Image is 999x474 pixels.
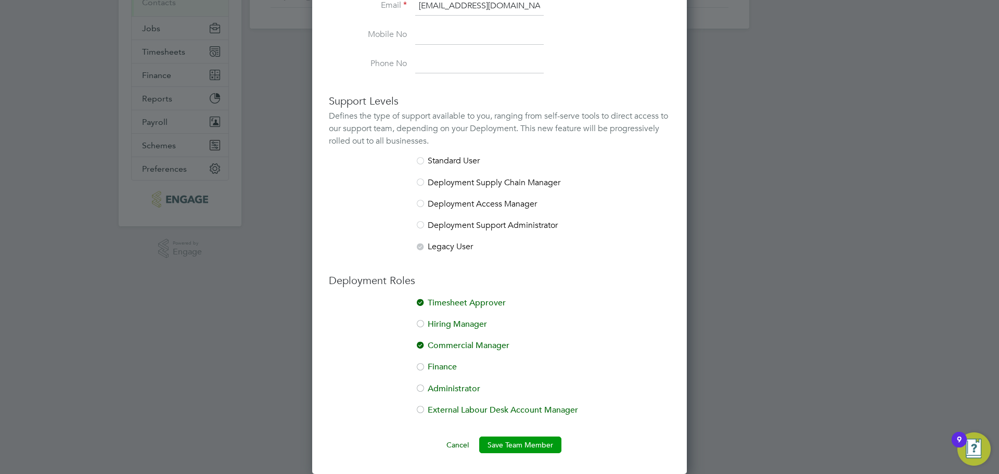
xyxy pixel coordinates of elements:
li: Commercial Manager [329,340,670,362]
li: External Labour Desk Account Manager [329,405,670,426]
li: Finance [329,362,670,383]
button: Open Resource Center, 9 new notifications [957,432,991,466]
li: Timesheet Approver [329,298,670,319]
label: Phone No [329,58,407,69]
li: Hiring Manager [329,319,670,340]
li: Deployment Access Manager [329,199,670,220]
button: Cancel [438,437,477,453]
li: Standard User [329,156,670,177]
h3: Support Levels [329,94,670,108]
li: Legacy User [329,241,670,252]
h3: Deployment Roles [329,274,670,287]
li: Deployment Support Administrator [329,220,670,241]
li: Deployment Supply Chain Manager [329,177,670,199]
li: Administrator [329,383,670,405]
div: 9 [957,440,962,453]
div: Defines the type of support available to you, ranging from self-serve tools to direct access to o... [329,110,670,147]
label: Mobile No [329,29,407,40]
button: Save Team Member [479,437,561,453]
